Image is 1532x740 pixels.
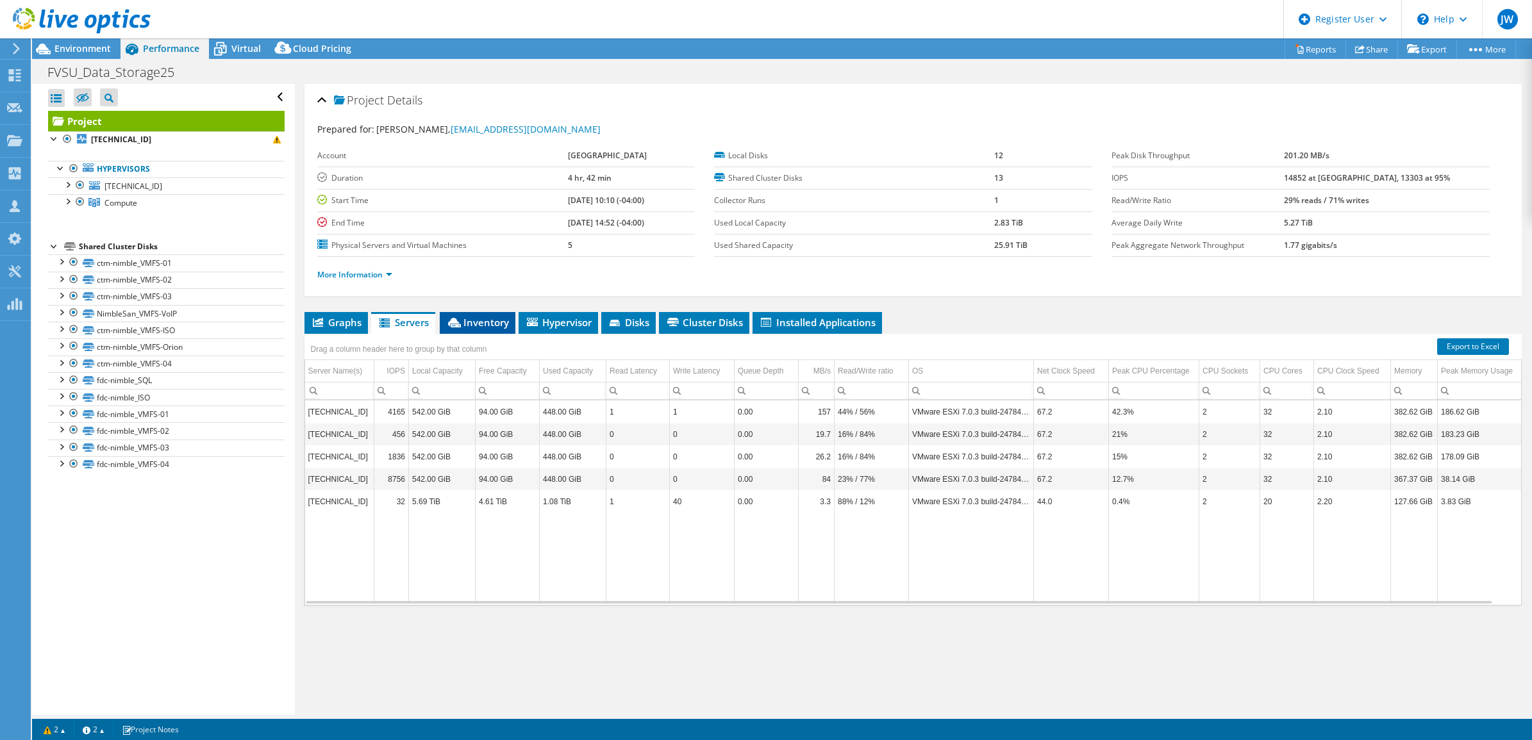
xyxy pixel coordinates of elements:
td: Column CPU Clock Speed, Value 2.10 [1314,423,1391,445]
div: CPU Cores [1263,363,1303,379]
td: Column MB/s, Value 84 [799,468,835,490]
td: Column Local Capacity, Value 542.00 GiB [409,423,476,445]
td: Local Capacity Column [409,360,476,382]
div: Read/Write ratio [838,363,893,379]
label: Local Disks [714,149,994,162]
label: Prepared for: [317,123,374,135]
td: OS Column [909,360,1034,382]
td: Used Capacity Column [540,360,606,382]
td: Column Local Capacity, Value 542.00 GiB [409,445,476,468]
div: Free Capacity [479,363,527,379]
span: Inventory [446,316,509,329]
td: Column Free Capacity, Filter cell [476,382,540,399]
a: Compute [48,194,285,211]
td: Column Server Name(s), Value 192.168.204.103 [305,445,374,468]
a: NimbleSan_VMFS-VoIP [48,305,285,322]
span: Details [387,92,422,108]
a: Project [48,111,285,131]
span: Servers [378,316,429,329]
td: Column Server Name(s), Filter cell [305,382,374,399]
td: Peak CPU Percentage Column [1109,360,1199,382]
td: MB/s Column [799,360,835,382]
td: Column CPU Cores, Value 32 [1260,445,1314,468]
td: Column Read Latency, Filter cell [606,382,670,399]
td: Column Write Latency, Value 0 [670,423,735,445]
td: Column Read Latency, Value 1 [606,490,670,513]
label: Shared Cluster Disks [714,172,994,185]
td: Column OS, Filter cell [909,382,1034,399]
td: Column Memory, Value 382.62 GiB [1391,423,1438,445]
td: Column MB/s, Value 157 [799,400,835,423]
td: Column Read Latency, Value 0 [606,423,670,445]
td: Column Peak Memory Usage, Value 3.83 GiB [1438,490,1525,513]
label: End Time [317,217,569,229]
label: Average Daily Write [1112,217,1284,229]
td: Column Write Latency, Value 1 [670,400,735,423]
label: Used Shared Capacity [714,239,994,252]
div: Net Clock Speed [1037,363,1095,379]
td: Column OS, Value VMware ESXi 7.0.3 build-24784741 [909,423,1034,445]
a: ctm-nimble_VMFS-03 [48,288,285,305]
b: [GEOGRAPHIC_DATA] [568,150,647,161]
label: Read/Write Ratio [1112,194,1284,207]
td: Column Peak CPU Percentage, Value 21% [1109,423,1199,445]
label: Peak Disk Throughput [1112,149,1284,162]
td: Peak Memory Usage Column [1438,360,1525,382]
label: Used Local Capacity [714,217,994,229]
td: Column Read/Write ratio, Value 88% / 12% [835,490,909,513]
td: Column MB/s, Value 19.7 [799,423,835,445]
a: [EMAIL_ADDRESS][DOMAIN_NAME] [451,123,601,135]
td: Net Clock Speed Column [1034,360,1109,382]
td: Column Net Clock Speed, Value 44.0 [1034,490,1109,513]
div: Server Name(s) [308,363,363,379]
td: Column CPU Sockets, Value 2 [1199,423,1260,445]
b: 14852 at [GEOGRAPHIC_DATA], 13303 at 95% [1284,172,1450,183]
a: fdc-nimble_ISO [48,389,285,406]
td: Column Used Capacity, Value 448.00 GiB [540,423,606,445]
td: Column Net Clock Speed, Value 67.2 [1034,400,1109,423]
td: Column Queue Depth, Value 0.00 [735,490,799,513]
td: Column CPU Cores, Value 20 [1260,490,1314,513]
td: Column Write Latency, Value 0 [670,468,735,490]
td: Column IOPS, Value 32 [374,490,409,513]
span: Graphs [311,316,362,329]
td: Column Free Capacity, Value 94.00 GiB [476,423,540,445]
td: Column Write Latency, Value 0 [670,445,735,468]
td: Column Read Latency, Value 0 [606,468,670,490]
b: 201.20 MB/s [1284,150,1329,161]
td: Column OS, Value VMware ESXi 7.0.3 build-24784741 [909,468,1034,490]
td: Column Used Capacity, Value 448.00 GiB [540,400,606,423]
label: Start Time [317,194,569,207]
div: CPU Sockets [1203,363,1248,379]
a: ctm-nimble_VMFS-04 [48,356,285,372]
td: Column IOPS, Value 8756 [374,468,409,490]
a: Reports [1285,39,1346,59]
b: 29% reads / 71% writes [1284,195,1369,206]
td: Column Peak Memory Usage, Filter cell [1438,382,1525,399]
label: Physical Servers and Virtual Machines [317,239,569,252]
b: 2.83 TiB [994,217,1023,228]
a: ctm-nimble_VMFS-02 [48,272,285,288]
td: Column OS, Value VMware ESXi 7.0.3 build-24784741 [909,400,1034,423]
td: Column Local Capacity, Filter cell [409,382,476,399]
a: fdc-nimble_VMFS-03 [48,440,285,456]
a: [TECHNICAL_ID] [48,131,285,148]
td: Column CPU Sockets, Value 2 [1199,445,1260,468]
td: Column CPU Cores, Filter cell [1260,382,1314,399]
div: Queue Depth [738,363,783,379]
td: Column Net Clock Speed, Value 67.2 [1034,468,1109,490]
td: Column Peak CPU Percentage, Filter cell [1109,382,1199,399]
td: Column Read Latency, Value 0 [606,445,670,468]
td: Column Read/Write ratio, Value 44% / 56% [835,400,909,423]
label: Duration [317,172,569,185]
div: Peak CPU Percentage [1112,363,1190,379]
b: 25.91 TiB [994,240,1028,251]
td: Column Memory, Filter cell [1391,382,1438,399]
td: Column Used Capacity, Value 448.00 GiB [540,468,606,490]
td: Column CPU Sockets, Filter cell [1199,382,1260,399]
a: 2 [35,721,74,737]
td: Column Queue Depth, Value 0.00 [735,468,799,490]
td: Memory Column [1391,360,1438,382]
td: Column Queue Depth, Value 0.00 [735,400,799,423]
span: Hypervisor [525,316,592,329]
